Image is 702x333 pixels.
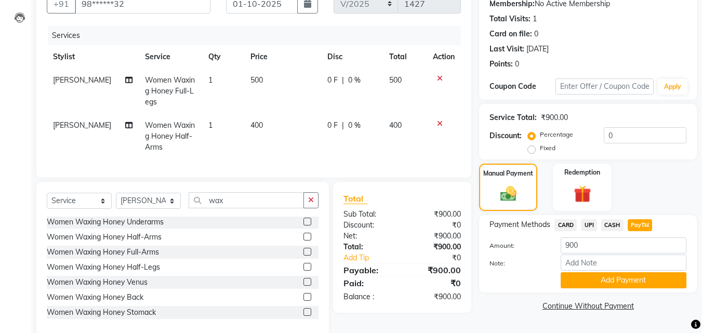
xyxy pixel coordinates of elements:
label: Fixed [540,143,555,153]
div: ₹0 [402,220,469,231]
span: 0 F [327,75,338,86]
div: [DATE] [526,44,549,55]
div: ₹900.00 [402,264,469,276]
span: UPI [581,219,597,231]
div: 0 [515,59,519,70]
div: Coupon Code [489,81,555,92]
div: Points: [489,59,513,70]
span: 400 [389,121,402,130]
div: ₹900.00 [402,209,469,220]
div: Last Visit: [489,44,524,55]
span: CASH [601,219,624,231]
div: Women Waxing Honey Stomack [47,307,156,318]
div: Discount: [489,130,522,141]
th: Stylist [47,45,139,69]
div: Payable: [336,264,402,276]
div: Paid: [336,277,402,289]
input: Search or Scan [189,192,304,208]
span: 0 % [348,120,361,131]
div: Women Waxing Honey Half-Arms [47,232,162,243]
div: Balance : [336,291,402,302]
input: Enter Offer / Coupon Code [555,78,654,95]
img: _cash.svg [495,184,522,203]
div: 1 [533,14,537,24]
span: PayTM [628,219,653,231]
div: ₹0 [402,277,469,289]
th: Service [139,45,202,69]
input: Add Note [561,255,686,271]
div: Services [48,26,469,45]
th: Total [383,45,427,69]
div: Discount: [336,220,402,231]
span: Total [343,193,367,204]
th: Disc [321,45,383,69]
button: Add Payment [561,272,686,288]
div: ₹900.00 [402,242,469,252]
label: Note: [482,259,552,268]
span: | [342,75,344,86]
label: Percentage [540,130,573,139]
a: Continue Without Payment [481,301,695,312]
label: Redemption [564,168,600,177]
span: Women Waxing Honey Full-Legs [145,75,195,106]
th: Price [244,45,321,69]
div: ₹900.00 [402,291,469,302]
button: Apply [658,79,687,95]
th: Qty [202,45,244,69]
span: | [342,120,344,131]
div: Service Total: [489,112,537,123]
label: Amount: [482,241,552,250]
span: 500 [250,75,263,85]
span: Payment Methods [489,219,550,230]
span: 0 F [327,120,338,131]
span: CARD [554,219,577,231]
div: Women Waxing Honey Underarms [47,217,164,228]
div: Women Waxing Honey Full-Arms [47,247,159,258]
div: Sub Total: [336,209,402,220]
img: _gift.svg [568,183,597,205]
span: [PERSON_NAME] [53,75,111,85]
div: Women Waxing Honey Back [47,292,143,303]
div: Women Waxing Honey Venus [47,277,148,288]
span: [PERSON_NAME] [53,121,111,130]
a: Add Tip [336,252,413,263]
div: Women Waxing Honey Half-Legs [47,262,160,273]
div: ₹900.00 [402,231,469,242]
div: Net: [336,231,402,242]
div: ₹900.00 [541,112,568,123]
span: 0 % [348,75,361,86]
div: Total: [336,242,402,252]
span: 400 [250,121,263,130]
span: 1 [208,75,213,85]
div: Total Visits: [489,14,531,24]
div: ₹0 [414,252,469,263]
input: Amount [561,237,686,254]
span: 1 [208,121,213,130]
div: Card on file: [489,29,532,39]
label: Manual Payment [483,169,533,178]
span: 500 [389,75,402,85]
div: 0 [534,29,538,39]
span: Women Waxing Honey Half-Arms [145,121,195,152]
th: Action [427,45,461,69]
